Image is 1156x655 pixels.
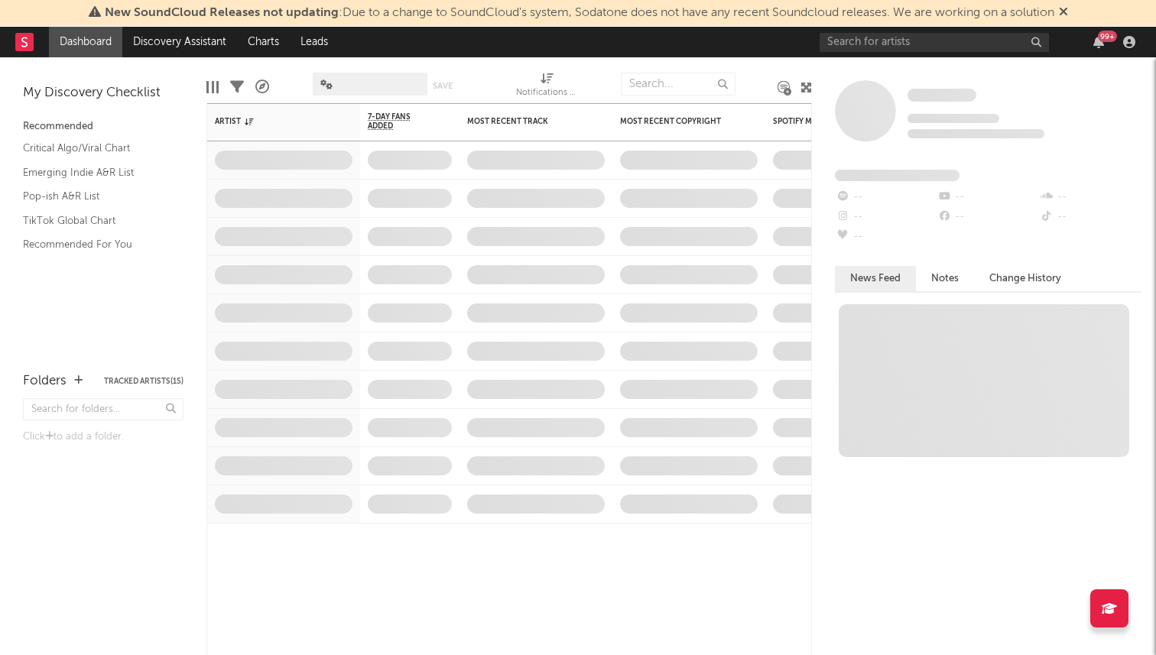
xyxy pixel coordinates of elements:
[1039,187,1141,207] div: --
[23,164,168,181] a: Emerging Indie A&R List
[937,187,1038,207] div: --
[206,65,219,109] div: Edit Columns
[1098,31,1117,42] div: 99 +
[908,89,976,102] span: Some Artist
[773,117,888,126] div: Spotify Monthly Listeners
[23,212,168,229] a: TikTok Global Chart
[835,187,937,207] div: --
[835,207,937,227] div: --
[122,27,237,57] a: Discovery Assistant
[916,266,974,291] button: Notes
[290,27,339,57] a: Leads
[23,236,168,253] a: Recommended For You
[23,372,67,391] div: Folders
[230,65,244,109] div: Filters
[215,117,330,126] div: Artist
[255,65,269,109] div: A&R Pipeline
[104,378,183,385] button: Tracked Artists(15)
[433,82,453,90] button: Save
[237,27,290,57] a: Charts
[105,7,1054,19] span: : Due to a change to SoundCloud's system, Sodatone does not have any recent Soundcloud releases. ...
[23,84,183,102] div: My Discovery Checklist
[516,84,577,102] div: Notifications (Artist)
[1093,36,1104,48] button: 99+
[23,140,168,157] a: Critical Algo/Viral Chart
[974,266,1076,291] button: Change History
[937,207,1038,227] div: --
[23,118,183,136] div: Recommended
[23,188,168,205] a: Pop-ish A&R List
[621,73,735,96] input: Search...
[1039,207,1141,227] div: --
[908,114,999,123] span: Tracking Since: [DATE]
[908,88,976,103] a: Some Artist
[368,112,429,131] span: 7-Day Fans Added
[105,7,339,19] span: New SoundCloud Releases not updating
[23,428,183,446] div: Click to add a folder.
[835,266,916,291] button: News Feed
[820,33,1049,52] input: Search for artists
[1059,7,1068,19] span: Dismiss
[23,398,183,420] input: Search for folders...
[835,170,960,181] span: Fans Added by Platform
[467,117,582,126] div: Most Recent Track
[908,129,1044,138] span: 0 fans last week
[49,27,122,57] a: Dashboard
[620,117,735,126] div: Most Recent Copyright
[516,65,577,109] div: Notifications (Artist)
[835,227,937,247] div: --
